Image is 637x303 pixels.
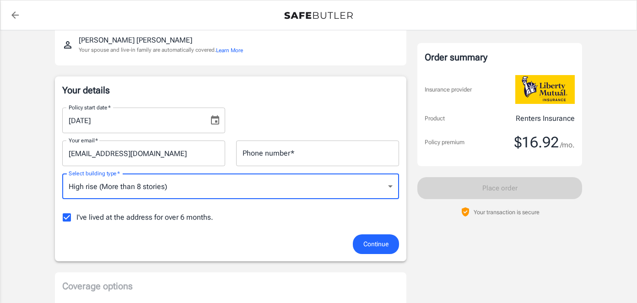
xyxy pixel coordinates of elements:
p: Policy premium [425,138,464,147]
img: Back to quotes [284,12,353,19]
svg: Insured person [62,39,73,50]
div: High rise (More than 8 stories) [62,173,399,199]
button: Continue [353,234,399,254]
span: $16.92 [514,133,559,151]
button: Choose date, selected date is Aug 21, 2025 [206,111,224,130]
p: Renters Insurance [516,113,575,124]
span: /mo. [560,139,575,151]
p: Your transaction is secure [474,208,540,216]
p: Product [425,114,445,123]
p: [PERSON_NAME] [PERSON_NAME] [79,35,192,46]
p: Your spouse and live-in family are automatically covered. [79,46,243,54]
a: back to quotes [6,6,24,24]
label: Select building type [69,169,120,177]
label: Your email [69,136,98,144]
input: Enter number [236,141,399,166]
button: Learn More [216,46,243,54]
input: MM/DD/YYYY [62,108,202,133]
label: Policy start date [69,103,111,111]
p: Insurance provider [425,85,472,94]
img: Liberty Mutual [515,75,575,104]
span: Continue [363,238,389,250]
input: Enter email [62,141,225,166]
div: Order summary [425,50,575,64]
span: I've lived at the address for over 6 months. [76,212,213,223]
p: Your details [62,84,399,97]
